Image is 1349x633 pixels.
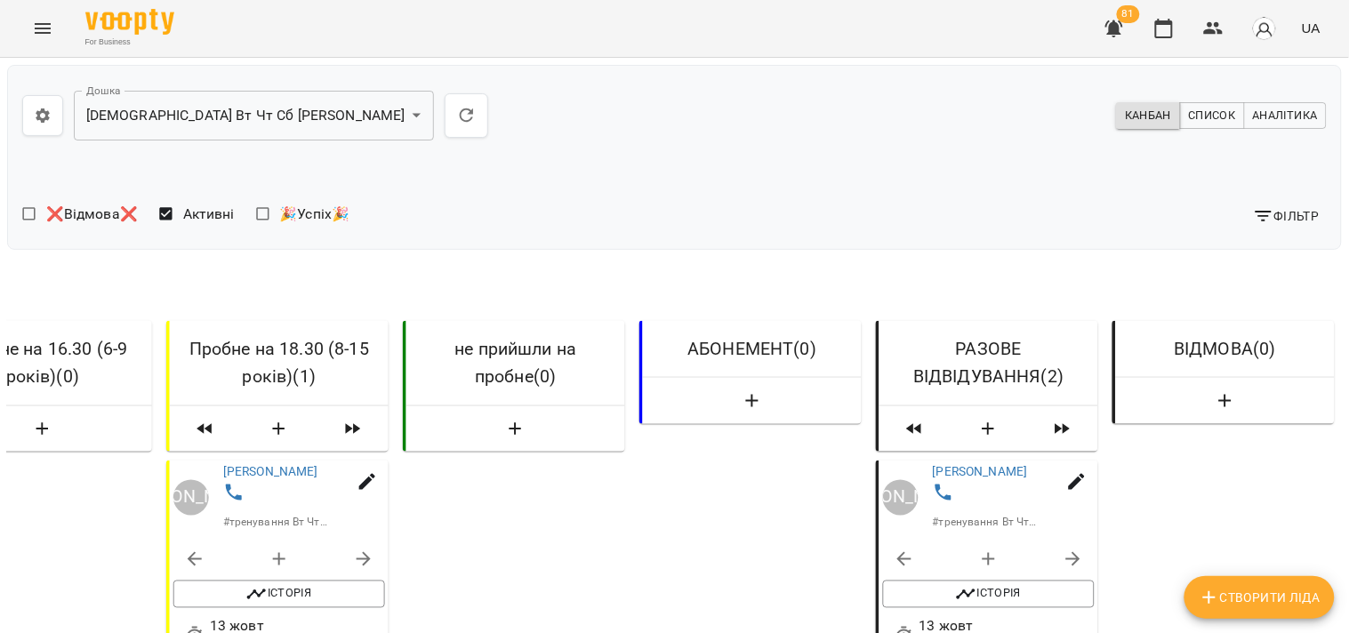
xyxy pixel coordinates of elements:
p: # тренування Вт Чт Сб 18_30 [223,516,330,532]
button: Список [1180,102,1245,129]
button: Історія [883,581,1095,609]
span: Пересунути лідів з колонки [887,413,943,445]
button: Menu [21,7,64,50]
span: 81 [1117,5,1140,23]
span: For Business [85,36,174,48]
span: Фільтр [1253,205,1320,227]
button: Канбан [1116,102,1180,129]
span: 🎉Успіх🎉 [279,204,349,225]
button: Створити Ліда [650,386,855,418]
p: # тренування Вт Чт Сб 18_30 [933,516,1040,532]
a: [PERSON_NAME] [883,480,919,516]
div: Луценко Валентина [173,480,209,516]
span: Створити Ліда [1199,587,1321,608]
button: Фільтр [1246,200,1327,232]
button: Створити Ліда [951,413,1027,445]
h6: РАЗОВЕ ВІДВІДУВАННЯ ( 2 ) [894,335,1084,391]
button: Аналітика [1244,102,1327,129]
button: Створити Ліда [1123,386,1328,418]
h6: АБОНЕМЕНТ ( 0 ) [657,335,847,363]
button: Історія [173,581,385,609]
img: Voopty Logo [85,9,174,35]
span: UA [1302,19,1321,37]
span: Аналітика [1253,106,1318,125]
div: Луценко Валентина [883,480,919,516]
span: Пересунути лідів з колонки [177,413,234,445]
span: Історія [182,584,376,605]
h6: ВІДМОВА ( 0 ) [1130,335,1321,363]
h6: Пробне на 18.30 (8-15 років) ( 1 ) [184,335,374,391]
a: [PERSON_NAME] [223,466,318,480]
span: Канбан [1125,106,1171,125]
span: Історія [892,584,1086,605]
span: Пересунути лідів з колонки [325,413,381,445]
button: Створити Ліда [1184,576,1335,619]
h6: не прийшли на пробне ( 0 ) [421,335,611,391]
span: Активні [183,204,235,225]
button: Створити Ліда [241,413,317,445]
button: UA [1295,12,1328,44]
span: ❌Відмова❌ [46,204,138,225]
a: [PERSON_NAME] [933,466,1028,480]
img: avatar_s.png [1252,16,1277,41]
div: [DEMOGRAPHIC_DATA] Вт Чт Сб [PERSON_NAME] [74,91,434,140]
span: Список [1189,106,1236,125]
span: Пересунути лідів з колонки [1034,413,1091,445]
a: [PERSON_NAME] [173,480,209,516]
